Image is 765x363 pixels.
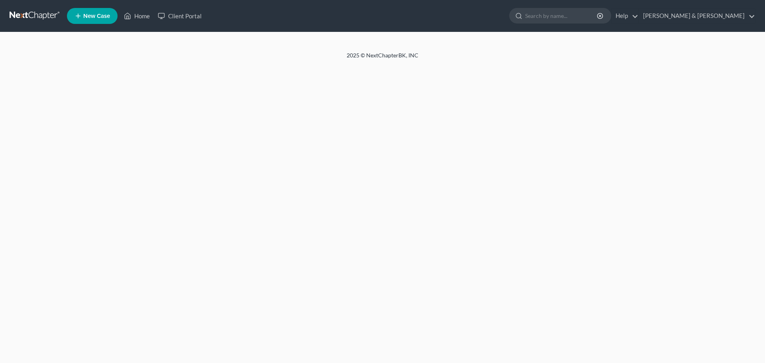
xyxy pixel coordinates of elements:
span: New Case [83,13,110,19]
input: Search by name... [525,8,598,23]
div: 2025 © NextChapterBK, INC [155,51,610,66]
a: [PERSON_NAME] & [PERSON_NAME] [639,9,755,23]
a: Client Portal [154,9,206,23]
a: Home [120,9,154,23]
a: Help [612,9,638,23]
